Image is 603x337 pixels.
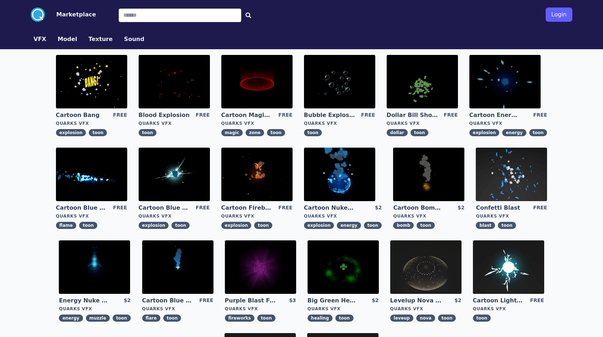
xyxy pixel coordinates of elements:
span: toon [79,222,97,229]
a: Levelup Nova Effect [390,297,442,305]
img: imgAlt [387,55,458,108]
span: explosion [469,129,500,136]
div: FREE [196,111,210,119]
div: FREE [530,297,544,305]
span: fireworks [225,315,254,322]
a: Cartoon Nuke Energy Explosion [304,204,355,212]
div: Quarks VFX [221,213,293,219]
a: Model [52,35,83,44]
div: Quarks VFX [387,121,458,126]
span: flame [56,222,77,229]
a: Cartoon Bomb Fuse [393,204,444,212]
span: nova [416,315,435,322]
div: $2 [124,297,130,305]
img: imgAlt [308,240,379,294]
div: FREE [533,204,547,212]
div: Quarks VFX [390,306,462,312]
div: Quarks VFX [221,121,293,126]
a: Cartoon Blue Flare [142,297,194,305]
span: explosion [56,129,86,136]
span: zone [246,129,264,136]
span: blast [476,222,495,229]
a: Purple Blast Fireworks [225,297,276,305]
div: FREE [278,204,292,212]
button: VFX [33,35,46,44]
div: Quarks VFX [139,121,210,126]
span: toon [267,129,285,136]
button: Texture [88,35,113,44]
span: toon [411,129,429,136]
img: imgAlt [393,148,464,201]
span: toon [89,129,107,136]
a: Cartoon Magic Zone [221,111,273,119]
img: imgAlt [304,55,375,108]
span: energy [59,315,83,322]
span: toon [417,222,435,229]
span: dollar [387,129,408,136]
a: Marketplace [45,10,96,19]
span: toon [163,315,181,322]
div: Quarks VFX [469,121,547,126]
div: Quarks VFX [59,306,130,312]
div: $3 [289,297,296,305]
span: explosion [221,222,252,229]
span: toon [254,222,272,229]
span: toon [304,129,322,136]
div: FREE [196,204,210,212]
div: FREE [278,111,292,119]
a: Texture [83,35,118,44]
span: magic [221,129,243,136]
div: Quarks VFX [56,213,127,219]
span: toon [473,315,491,322]
img: imgAlt [139,148,210,201]
a: Bubble Explosion [304,111,355,119]
span: toon [529,129,547,136]
span: toon [257,315,275,322]
img: imgAlt [473,240,544,294]
img: imgAlt [56,55,127,108]
img: imgAlt [59,240,130,294]
div: Quarks VFX [304,121,375,126]
div: Quarks VFX [393,213,464,219]
div: $2 [454,297,461,305]
img: imgAlt [390,240,462,294]
a: Energy Nuke Muzzle Flash [59,297,110,305]
a: Cartoon Energy Explosion [469,111,521,119]
a: Cartoon Bang [56,111,107,119]
div: $2 [372,297,378,305]
div: Quarks VFX [308,306,379,312]
span: explosion [139,222,169,229]
div: FREE [113,111,127,119]
span: toon [171,222,190,229]
div: FREE [113,204,127,212]
div: Quarks VFX [225,306,296,312]
div: FREE [444,111,458,119]
div: Quarks VFX [56,121,127,126]
a: Cartoon Blue Flamethrower [56,204,107,212]
a: Sound [118,35,150,44]
button: Marketplace [56,10,96,19]
button: Login [546,7,572,22]
a: Confetti Blast [476,204,527,212]
div: FREE [533,111,547,119]
div: FREE [199,297,213,305]
span: toon [113,315,131,322]
span: energy [337,222,361,229]
div: $2 [375,204,382,212]
span: flare [142,315,160,322]
span: muzzle [86,315,110,322]
div: Quarks VFX [304,213,382,219]
img: imgAlt [304,148,375,201]
img: imgAlt [142,240,213,294]
img: imgAlt [221,148,293,201]
span: toon [139,129,157,136]
span: explosion [304,222,334,229]
span: leveup [390,315,413,322]
img: imgAlt [476,148,547,201]
input: Search [119,9,241,22]
img: imgAlt [221,55,293,108]
a: VFX [28,35,52,44]
img: imgAlt [139,55,210,108]
div: Quarks VFX [476,213,547,219]
span: energy [502,129,526,136]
